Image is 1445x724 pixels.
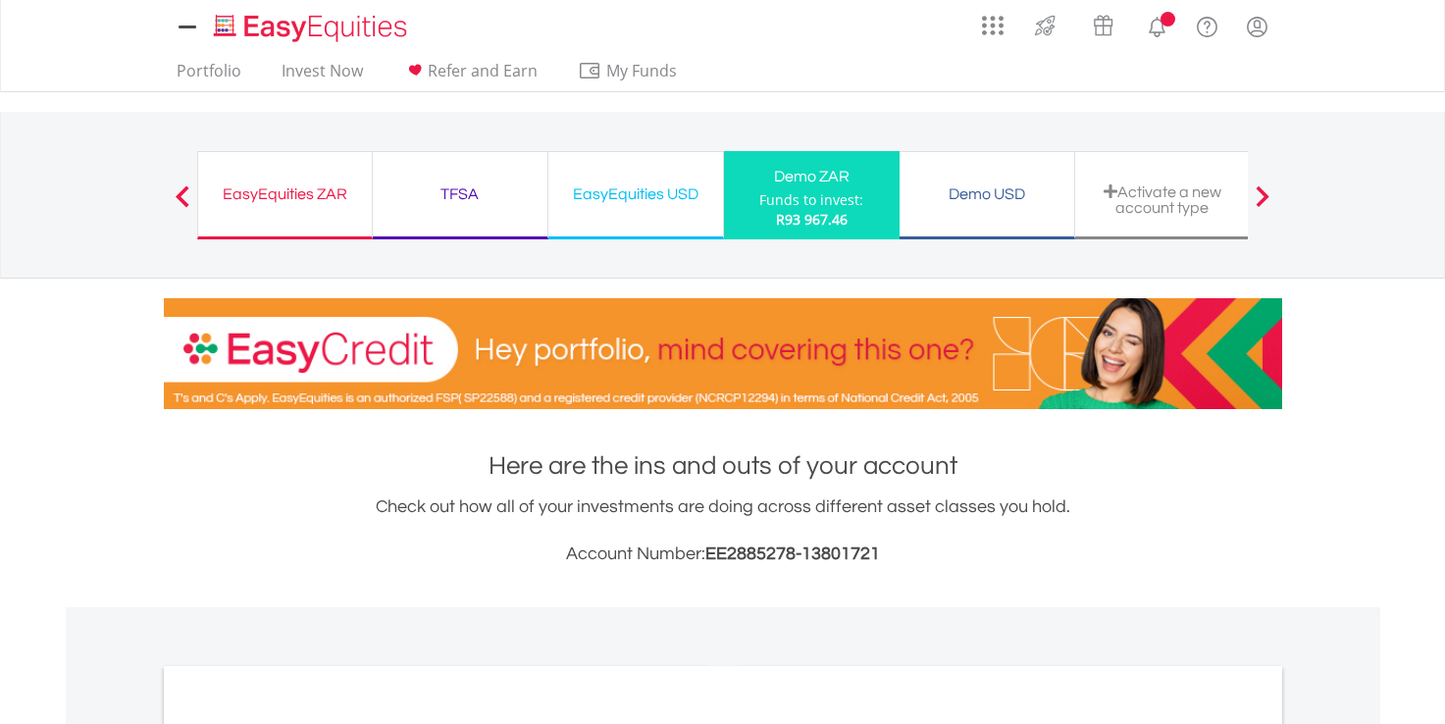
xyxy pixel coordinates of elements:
img: thrive-v2.svg [1029,10,1061,41]
a: My Profile [1232,5,1282,48]
a: Portfolio [169,61,249,91]
h3: Account Number: [164,541,1282,568]
span: EE2885278-13801721 [705,544,880,563]
div: EasyEquities ZAR [210,181,360,208]
a: FAQ's and Support [1182,5,1232,44]
div: Check out how all of your investments are doing across different asset classes you hold. [164,493,1282,568]
div: Activate a new account type [1087,183,1238,216]
a: Invest Now [274,61,371,91]
img: EasyCredit Promotion Banner [164,298,1282,409]
a: Notifications [1132,5,1182,44]
div: Funds to invest: [759,190,863,210]
div: TFSA [385,181,536,208]
div: Demo USD [911,181,1062,208]
h1: Here are the ins and outs of your account [164,448,1282,484]
img: EasyEquities_Logo.png [210,12,415,44]
span: R93 967.46 [776,210,848,229]
img: grid-menu-icon.svg [982,15,1004,36]
span: Refer and Earn [428,60,538,81]
a: AppsGrid [969,5,1016,36]
div: EasyEquities USD [560,181,711,208]
img: vouchers-v2.svg [1087,10,1119,41]
a: Refer and Earn [395,61,545,91]
div: Demo ZAR [736,163,888,190]
span: My Funds [578,58,706,83]
a: Vouchers [1074,5,1132,41]
a: Home page [206,5,415,44]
